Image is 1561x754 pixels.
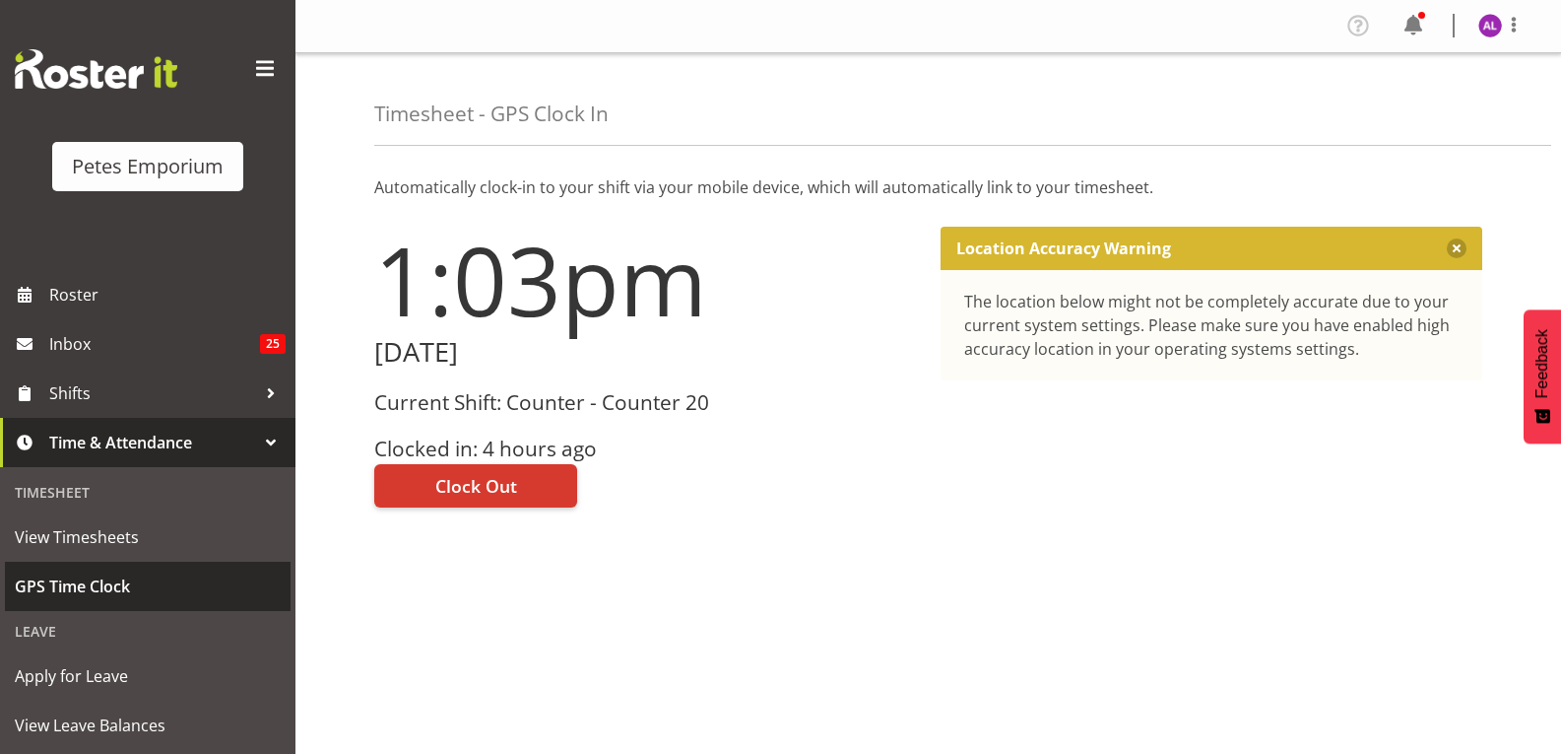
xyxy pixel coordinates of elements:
span: Feedback [1533,329,1551,398]
span: GPS Time Clock [15,572,281,601]
img: Rosterit website logo [15,49,177,89]
h1: 1:03pm [374,227,917,333]
h3: Current Shift: Counter - Counter 20 [374,391,917,414]
button: Clock Out [374,464,577,508]
span: 25 [260,334,286,354]
h3: Clocked in: 4 hours ago [374,438,917,460]
p: Location Accuracy Warning [956,239,1171,258]
a: View Leave Balances [5,701,291,750]
a: View Timesheets [5,513,291,562]
div: Petes Emporium [72,152,224,181]
span: Inbox [49,329,260,359]
span: Roster [49,280,286,309]
span: Apply for Leave [15,661,281,691]
p: Automatically clock-in to your shift via your mobile device, which will automatically link to you... [374,175,1482,199]
span: Shifts [49,378,256,408]
button: Feedback - Show survey [1524,309,1561,444]
div: The location below might not be completely accurate due to your current system settings. Please m... [964,290,1460,361]
span: Time & Attendance [49,428,256,457]
div: Leave [5,611,291,651]
a: Apply for Leave [5,651,291,701]
div: Timesheet [5,472,291,513]
span: View Leave Balances [15,711,281,740]
h4: Timesheet - GPS Clock In [374,103,609,125]
button: Close message [1447,239,1466,258]
span: View Timesheets [15,522,281,552]
img: abigail-lane11345.jpg [1478,14,1502,37]
h2: [DATE] [374,337,917,368]
a: GPS Time Clock [5,562,291,611]
span: Clock Out [435,473,517,499]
